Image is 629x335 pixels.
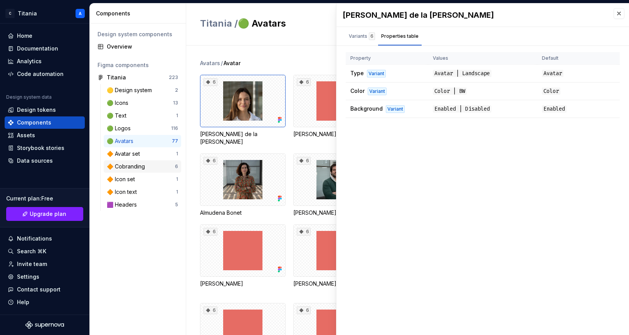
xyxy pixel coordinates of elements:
div: Avatars [200,59,220,67]
div: 6[PERSON_NAME] [293,153,379,217]
div: Analytics [17,57,42,65]
button: CTitaniaA [2,5,88,22]
div: [PERSON_NAME] [293,130,379,138]
a: 🔶 Icon set1 [104,173,181,185]
div: A [79,10,82,17]
svg: Supernova Logo [25,321,64,329]
div: Variant [368,88,387,95]
div: 116 [171,125,178,131]
div: C [5,9,15,18]
th: Values [428,52,537,65]
h2: 🟢 Avatars [200,17,399,30]
a: Storybook stories [5,142,85,154]
div: [PERSON_NAME] [200,280,286,288]
div: 6[PERSON_NAME] [293,224,379,295]
a: Titania223 [94,71,181,84]
span: Avatar [224,59,240,67]
div: 6 [297,306,311,314]
div: 1 [176,176,178,182]
button: Help [5,296,85,308]
div: Contact support [17,286,61,293]
a: 🟡 Design system2 [104,84,181,96]
div: 🟡 Design system [107,86,155,94]
div: Components [96,10,183,17]
button: Upgrade plan [6,207,83,221]
div: 6 [297,78,311,86]
span: Titania / [200,18,238,29]
div: Current plan : Free [6,195,83,202]
div: 1 [176,151,178,157]
span: Upgrade plan [30,210,66,218]
button: Contact support [5,283,85,296]
div: 6[PERSON_NAME] [200,224,286,295]
div: 🟢 Avatars [107,137,136,145]
div: 5 [175,202,178,208]
button: Search ⌘K [5,245,85,258]
div: Storybook stories [17,144,64,152]
div: 6[PERSON_NAME] de la [PERSON_NAME] [200,75,286,146]
div: Design tokens [17,106,56,114]
div: Titania [107,74,126,81]
div: 1 [176,189,178,195]
span: / [221,59,223,67]
div: 🔶 Icon text [107,188,140,196]
a: Home [5,30,85,42]
span: Background [350,105,383,112]
a: Overview [94,40,181,53]
span: Avatar | Landscape [433,70,491,77]
div: 6[PERSON_NAME] [293,75,379,146]
div: [PERSON_NAME] [293,209,379,217]
div: 6 [203,157,217,165]
div: Data sources [17,157,53,165]
div: 6 [297,228,311,236]
a: 🟢 Icons13 [104,97,181,109]
a: 🔶 Avatar set1 [104,148,181,160]
div: 🔶 Cobranding [107,163,148,170]
button: Notifications [5,232,85,245]
div: 6 [203,306,217,314]
div: Properties table [381,32,419,40]
a: Code automation [5,68,85,80]
a: 🔶 Cobranding6 [104,160,181,173]
span: Avatar [542,70,563,77]
div: Design system data [6,94,52,100]
div: Variant [386,105,405,113]
div: Invite team [17,260,47,268]
div: Documentation [17,45,58,52]
a: 🔶 Icon text1 [104,186,181,198]
a: 🟢 Avatars77 [104,135,181,147]
div: Components [17,119,51,126]
div: 223 [169,74,178,81]
div: 🟢 Text [107,112,129,120]
div: 2 [175,87,178,93]
div: Figma components [98,61,178,69]
div: Overview [107,43,178,51]
div: Code automation [17,70,64,78]
div: 🔶 Icon set [107,175,138,183]
th: Default [537,52,620,65]
div: Settings [17,273,39,281]
div: 6Almudena Bonet [200,153,286,217]
a: 🟢 Text1 [104,109,181,122]
div: Almudena Bonet [200,209,286,217]
div: 77 [172,138,178,144]
div: Variant [367,70,386,77]
div: 🟪 Headers [107,201,140,209]
a: Invite team [5,258,85,270]
div: Titania [18,10,37,17]
th: Property [346,52,428,65]
span: Type [350,70,364,76]
a: 🟢 Logos116 [104,122,181,135]
div: 🔶 Avatar set [107,150,143,158]
div: 🟢 Icons [107,99,131,107]
div: Home [17,32,32,40]
a: Data sources [5,155,85,167]
div: 6 [369,32,375,40]
div: 6 [203,228,217,236]
div: Help [17,298,29,306]
div: [PERSON_NAME] de la [PERSON_NAME] [343,10,606,20]
span: Enabled [542,105,567,113]
span: Color | BW [433,88,467,95]
div: 13 [173,100,178,106]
